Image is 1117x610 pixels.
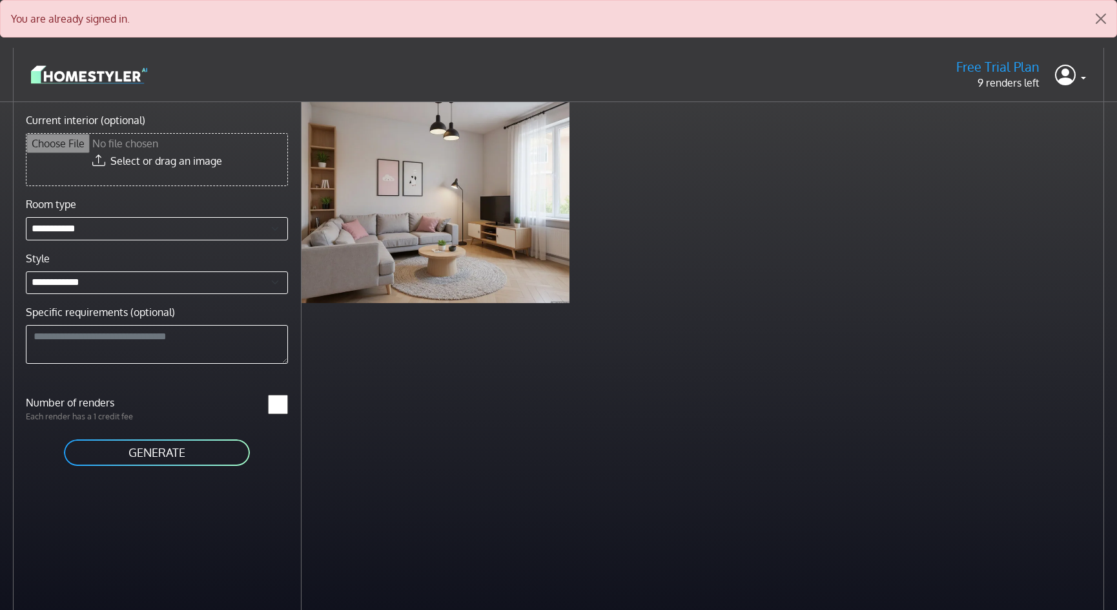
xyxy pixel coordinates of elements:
p: Each render has a 1 credit fee [18,410,157,423]
label: Specific requirements (optional) [26,304,175,320]
button: Close [1085,1,1116,37]
button: GENERATE [63,438,251,467]
label: Room type [26,196,76,212]
p: 9 renders left [956,75,1040,90]
label: Style [26,251,50,266]
h5: Free Trial Plan [956,59,1040,75]
label: Current interior (optional) [26,112,145,128]
img: logo-3de290ba35641baa71223ecac5eacb59cb85b4c7fdf211dc9aaecaaee71ea2f8.svg [31,63,147,86]
label: Number of renders [18,395,157,410]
